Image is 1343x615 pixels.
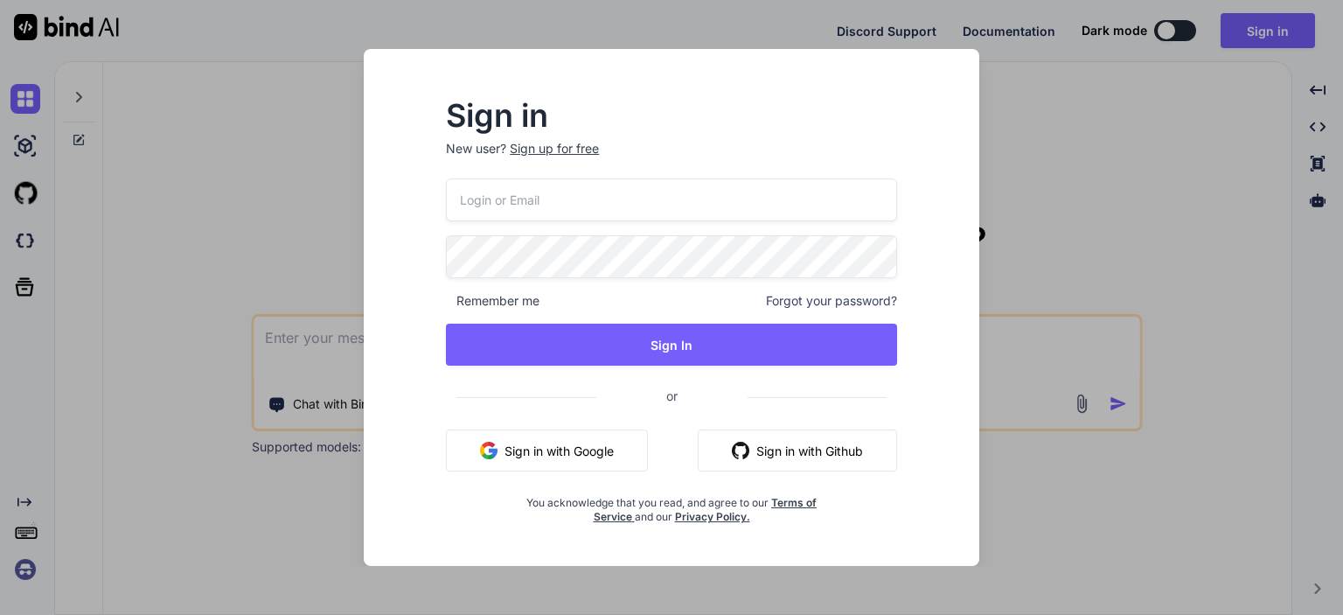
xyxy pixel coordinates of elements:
img: github [732,442,749,459]
span: Remember me [446,292,539,310]
button: Sign In [446,324,897,366]
img: google [480,442,498,459]
input: Login or Email [446,178,897,221]
p: New user? [446,140,897,178]
a: Terms of Service [594,496,818,523]
div: You acknowledge that you read, and agree to our and our [521,486,822,524]
button: Sign in with Google [446,430,648,472]
span: or [596,374,748,417]
button: Sign in with Github [698,430,897,472]
div: Sign up for free [510,140,599,157]
span: Forgot your password? [766,292,897,310]
a: Privacy Policy. [675,510,750,523]
h2: Sign in [446,101,897,129]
